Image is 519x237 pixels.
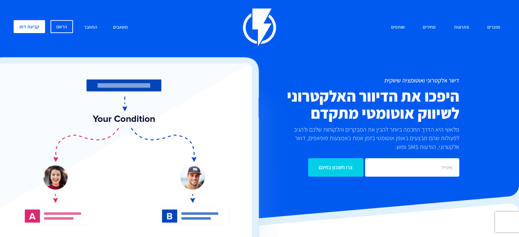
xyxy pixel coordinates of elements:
a: התחבר [79,20,102,35]
p: פלאשי היא הדרך החכמה ביותר להבין את המבקרים והלקוחות שלכם ולהגיב לפעולות שהם מבצעים באופן אוטומטי... [285,125,459,151]
h1: דיוור אלקטרוני ואוטומציה שיווקית [224,77,459,84]
input: צרו חשבון בחינם [308,158,363,177]
a: פתרונות [449,20,474,35]
a: קביעת דמו [14,20,45,33]
a: משאבים [108,20,133,35]
h2: היפכו את הדיוור האלקטרוני לשיווק אוטומטי מתקדם [224,87,459,121]
a: מחירים [418,20,441,35]
input: אימייל [365,158,459,177]
a: הרשם [51,20,73,33]
a: שותפים [386,20,410,35]
a: מוצרים [482,20,505,35]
